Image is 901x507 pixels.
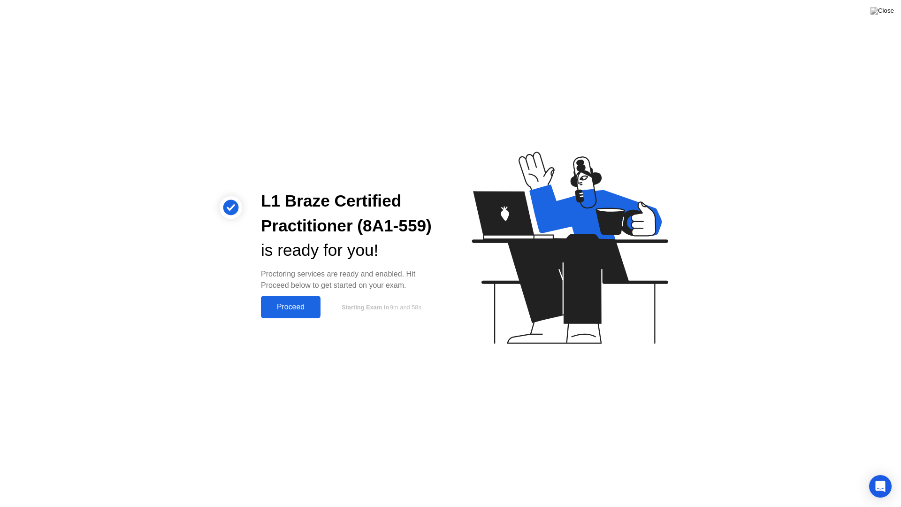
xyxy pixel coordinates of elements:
[261,296,321,318] button: Proceed
[390,304,421,311] span: 9m and 58s
[261,189,435,238] div: L1 Braze Certified Practitioner (8A1-559)
[264,303,318,311] div: Proceed
[869,475,892,498] div: Open Intercom Messenger
[261,269,435,291] div: Proctoring services are ready and enabled. Hit Proceed below to get started on your exam.
[325,298,435,316] button: Starting Exam in9m and 58s
[870,7,894,15] img: Close
[261,238,435,263] div: is ready for you!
